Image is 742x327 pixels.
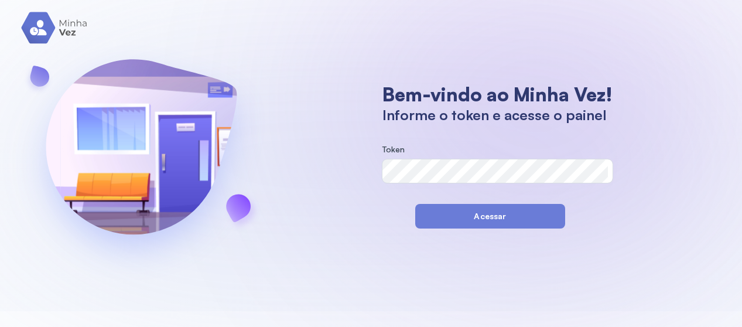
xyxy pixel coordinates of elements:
[382,144,405,154] span: Token
[15,28,268,283] img: banner-login.svg
[382,83,613,106] h1: Bem-vindo ao Minha Vez!
[415,204,565,229] button: Acessar
[382,106,613,124] h1: Informe o token e acesse o painel
[21,12,88,44] img: logo.svg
